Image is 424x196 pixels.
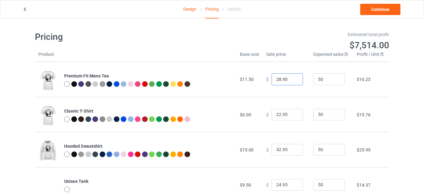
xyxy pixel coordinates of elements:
[240,77,254,82] span: $11.50
[360,4,400,15] a: Continue
[64,179,88,184] b: Unisex Tank
[266,77,269,82] span: $
[35,51,61,62] th: Product
[100,81,105,87] img: heather_texture.png
[183,0,196,18] a: Design
[357,77,371,82] span: $16.23
[266,112,269,117] span: $
[357,183,371,188] span: $14.37
[228,0,241,18] div: Details
[236,51,263,62] th: Base cost
[35,31,208,43] h1: Pricing
[64,73,109,78] b: Premium Fit Mens Tee
[205,0,219,19] div: Pricing
[64,144,102,149] b: Hooded Sweatshirt
[263,51,310,62] th: Sale price
[266,182,269,187] span: $
[240,112,251,117] span: $6.00
[353,51,389,62] th: Profit / Unit
[217,31,389,38] div: Estimated total profit
[357,147,371,152] span: $25.99
[350,40,389,50] span: $7,514.00
[240,147,254,152] span: $15.00
[240,183,251,188] span: $9.50
[357,112,371,117] span: $15.76
[310,51,353,62] th: Expected sales
[100,116,105,122] img: heather_texture.png
[64,109,93,114] b: Classic T-Shirt
[266,147,269,152] span: $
